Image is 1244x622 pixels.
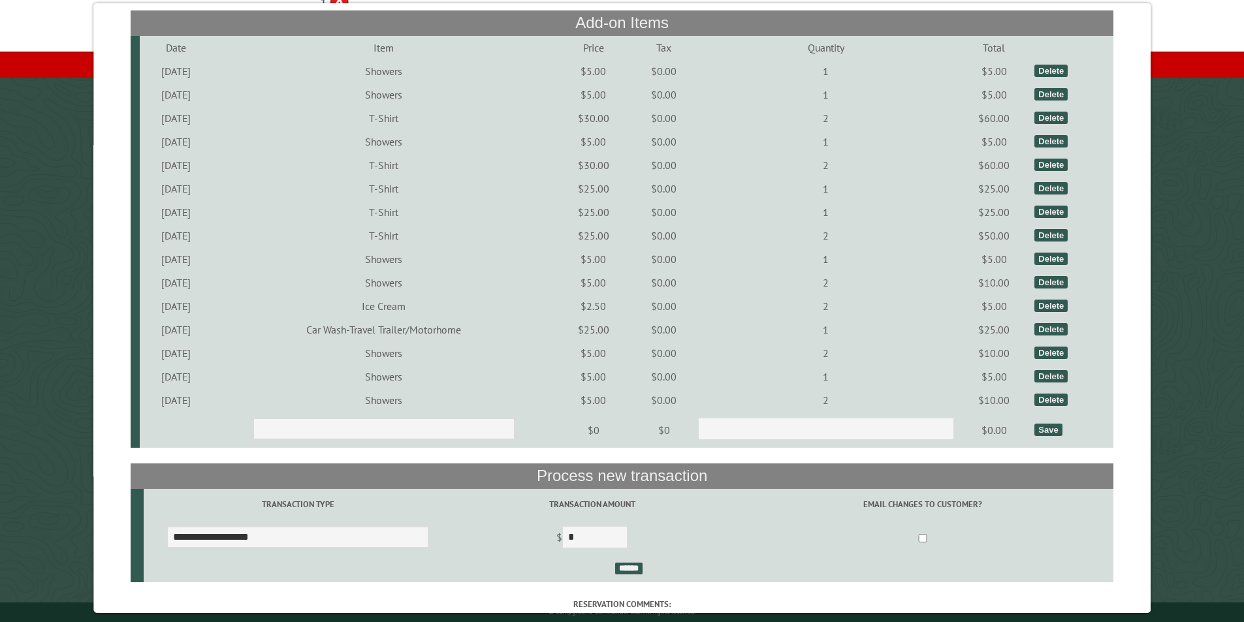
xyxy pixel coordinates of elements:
[549,608,696,616] small: © Campground Commander LLC. All rights reserved.
[212,271,555,294] td: Showers
[632,200,696,224] td: $0.00
[140,59,212,83] td: [DATE]
[212,341,555,365] td: Showers
[555,294,631,318] td: $2.50
[956,153,1032,177] td: $60.00
[1034,112,1068,124] div: Delete
[555,36,631,59] td: Price
[212,153,555,177] td: T-Shirt
[956,388,1032,412] td: $10.00
[956,294,1032,318] td: $5.00
[632,177,696,200] td: $0.00
[555,106,631,130] td: $30.00
[696,59,956,83] td: 1
[632,153,696,177] td: $0.00
[632,247,696,271] td: $0.00
[632,36,696,59] td: Tax
[632,130,696,153] td: $0.00
[632,318,696,341] td: $0.00
[956,36,1032,59] td: Total
[1034,323,1068,335] div: Delete
[696,294,956,318] td: 2
[696,130,956,153] td: 1
[140,294,212,318] td: [DATE]
[212,106,555,130] td: T-Shirt
[555,318,631,341] td: $25.00
[555,247,631,271] td: $5.00
[1034,229,1068,241] div: Delete
[1034,182,1068,194] div: Delete
[1034,276,1068,288] div: Delete
[555,59,631,83] td: $5.00
[140,106,212,130] td: [DATE]
[212,130,555,153] td: Showers
[1034,347,1068,359] div: Delete
[1034,159,1068,171] div: Delete
[140,247,212,271] td: [DATE]
[632,388,696,412] td: $0.00
[956,318,1032,341] td: $25.00
[555,271,631,294] td: $5.00
[140,153,212,177] td: [DATE]
[696,247,956,271] td: 1
[632,106,696,130] td: $0.00
[140,318,212,341] td: [DATE]
[212,83,555,106] td: Showers
[956,247,1032,271] td: $5.00
[555,153,631,177] td: $30.00
[632,365,696,388] td: $0.00
[632,341,696,365] td: $0.00
[555,224,631,247] td: $25.00
[555,412,631,448] td: $0
[956,83,1032,106] td: $5.00
[140,224,212,247] td: [DATE]
[632,294,696,318] td: $0.00
[140,83,212,106] td: [DATE]
[140,388,212,412] td: [DATE]
[956,130,1032,153] td: $5.00
[956,177,1032,200] td: $25.00
[131,598,1113,610] label: Reservation comments:
[1034,65,1068,77] div: Delete
[140,271,212,294] td: [DATE]
[956,365,1032,388] td: $5.00
[212,318,555,341] td: Car Wash-Travel Trailer/Motorhome
[212,294,555,318] td: Ice Cream
[696,318,956,341] td: 1
[696,388,956,412] td: 2
[212,59,555,83] td: Showers
[956,106,1032,130] td: $60.00
[956,224,1032,247] td: $50.00
[956,341,1032,365] td: $10.00
[1034,394,1068,406] div: Delete
[632,83,696,106] td: $0.00
[212,177,555,200] td: T-Shirt
[1034,370,1068,382] div: Delete
[212,36,555,59] td: Item
[1034,88,1068,101] div: Delete
[555,130,631,153] td: $5.00
[956,271,1032,294] td: $10.00
[212,365,555,388] td: Showers
[632,59,696,83] td: $0.00
[131,10,1113,35] th: Add-on Items
[696,341,956,365] td: 2
[146,498,450,510] label: Transaction Type
[452,520,732,557] td: $
[696,106,956,130] td: 2
[555,341,631,365] td: $5.00
[454,498,730,510] label: Transaction Amount
[734,498,1111,510] label: Email changes to customer?
[212,388,555,412] td: Showers
[956,412,1032,448] td: $0.00
[555,388,631,412] td: $5.00
[140,200,212,224] td: [DATE]
[555,177,631,200] td: $25.00
[632,271,696,294] td: $0.00
[140,341,212,365] td: [DATE]
[696,271,956,294] td: 2
[212,200,555,224] td: T-Shirt
[555,365,631,388] td: $5.00
[956,200,1032,224] td: $25.00
[1034,253,1068,265] div: Delete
